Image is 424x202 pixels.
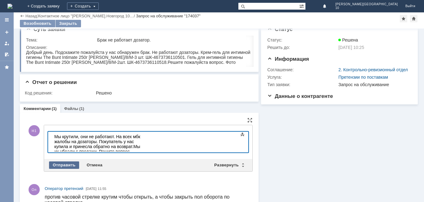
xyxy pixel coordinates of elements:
span: Решена [338,37,358,42]
span: Н1 [29,125,40,136]
span: 10 [336,6,398,10]
div: | [37,13,38,18]
div: Запрос на обслуживание [338,82,409,87]
div: Услуга: [267,75,337,80]
a: Перейти на домашнюю страницу [7,4,12,9]
a: Претензии по поставкам [338,75,388,80]
a: 2. Контрольно-ревизионный отдел [338,67,408,72]
div: / [38,14,136,18]
div: ​Мы крутили, они не работают. На всех мбк жалобы на дозаторы. Покупатель у нас купила и принесла ... [2,2,91,27]
span: Данные о контрагенте [267,93,333,99]
div: (1) [52,106,57,111]
img: logo [7,4,12,9]
div: Код решения: [25,90,95,95]
div: Статус: [267,37,337,42]
a: Файлы [64,106,78,111]
span: Информация [267,56,309,62]
div: Сделать домашней страницей [410,15,417,22]
span: Оператор претензий [45,186,83,191]
span: Отчет о решении [25,79,77,85]
div: Тип заявки: [267,82,337,87]
span: 11:55 [98,187,106,191]
a: Создать заявку [2,27,12,37]
a: Мои заявки [2,38,12,48]
div: Решено [96,90,250,95]
a: Контактное лицо "[PERSON_NAME].Новгород 10… [38,14,134,18]
div: Запрос на обслуживание "174037" [136,14,201,18]
a: Мои согласования [2,50,12,59]
span: [DATE] [86,187,97,191]
div: Решить до: [267,45,337,50]
div: Добавить в избранное [400,15,407,22]
div: Тема: [26,37,96,42]
span: [PERSON_NAME][GEOGRAPHIC_DATA] [336,2,398,6]
a: Комментарии [24,106,51,111]
div: Соглашение: [267,67,337,72]
span: Статус [267,26,292,32]
div: (1) [79,106,84,111]
span: Расширенный поиск [299,3,305,9]
span: Показать панель инструментов [239,131,246,138]
a: Назад [25,14,37,18]
div: Брак не работает дозатор. [97,37,250,42]
a: Оператор претензий [45,186,83,192]
div: На всю страницу [247,118,252,123]
span: [DATE] 10:25 [338,45,364,50]
div: Создать [67,2,99,10]
span: Суть заявки [26,26,65,32]
div: Описание: [26,45,251,50]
